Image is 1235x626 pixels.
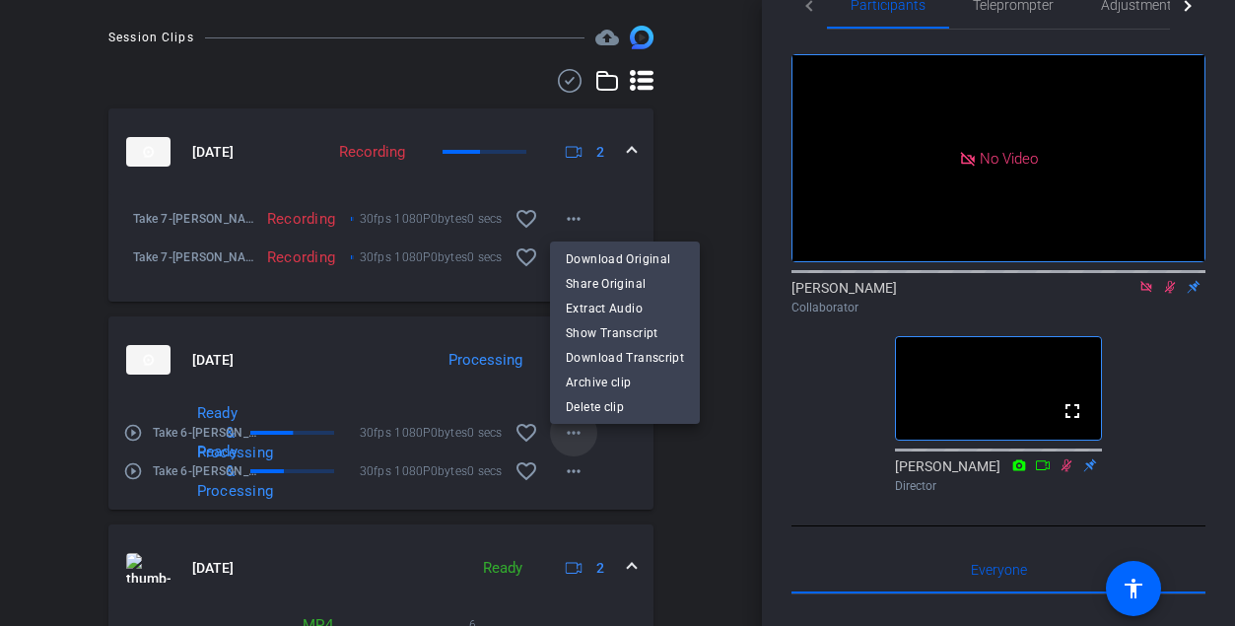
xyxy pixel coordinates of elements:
span: Delete clip [566,394,684,418]
span: Archive clip [566,370,684,393]
span: Show Transcript [566,320,684,344]
span: Extract Audio [566,296,684,319]
span: Download Transcript [566,345,684,369]
span: Download Original [566,246,684,270]
span: Share Original [566,271,684,295]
